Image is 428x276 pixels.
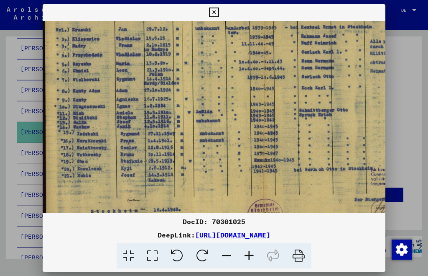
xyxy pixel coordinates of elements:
[391,239,411,259] div: Zustimmung ändern
[195,231,270,239] a: [URL][DOMAIN_NAME]
[43,230,385,240] div: DeepLink:
[392,240,412,260] img: Zustimmung ändern
[43,217,385,227] div: DocID: 70301025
